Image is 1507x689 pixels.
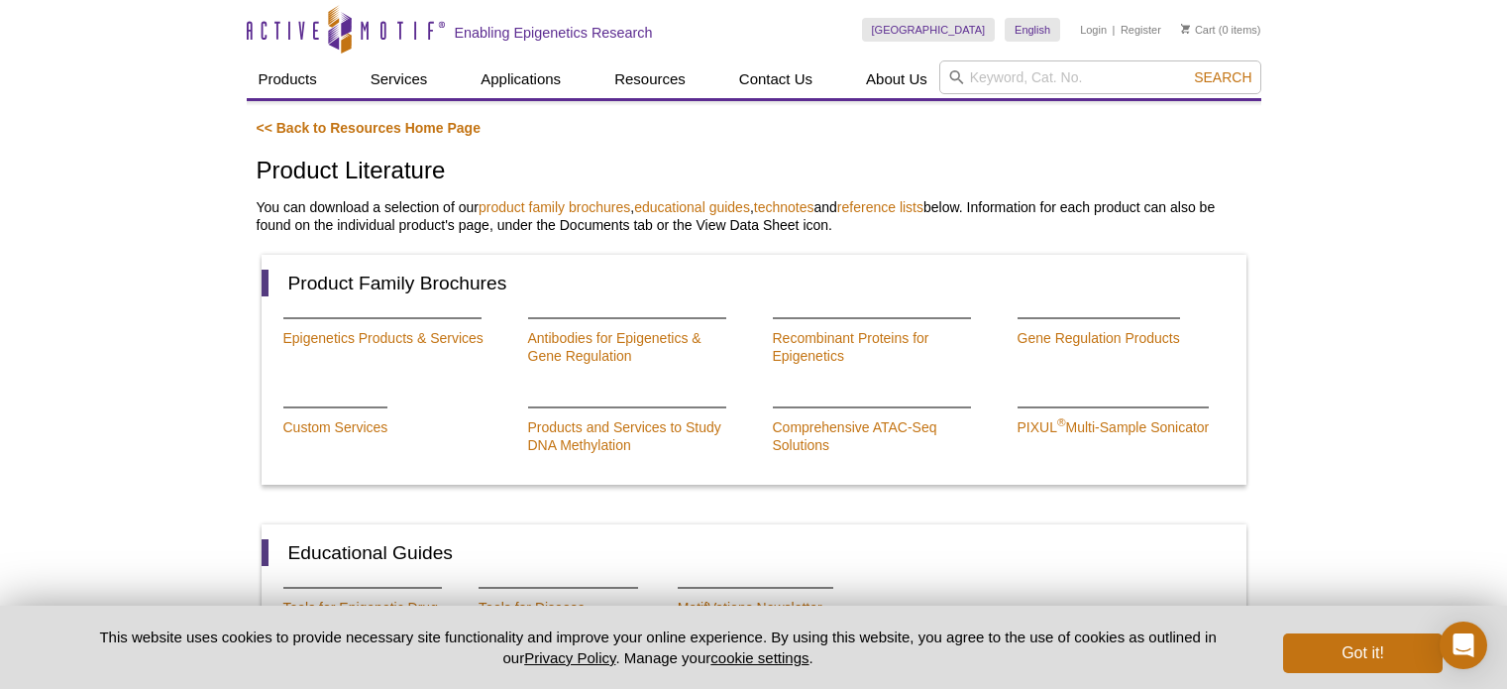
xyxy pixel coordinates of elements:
img: Gene Regulation Products [1018,317,1180,319]
a: Gene Regulation Products Gene Regulation Products [996,309,1180,370]
a: Resources [602,60,698,98]
a: Login [1080,23,1107,37]
p: PIXUL Multi-Sample Sonicator [1018,418,1210,436]
a: Products [247,60,329,98]
a: educational guides [634,199,750,215]
p: Products and Services to Study DNA Methylation [528,418,736,454]
a: product family brochures [479,199,630,215]
img: PIXUL Sonicator [1018,406,1210,408]
p: Gene Regulation Products [1018,329,1180,347]
button: Got it! [1283,633,1442,673]
a: [GEOGRAPHIC_DATA] [862,18,996,42]
p: Antibodies for Epigenetics & Gene Regulation [528,329,736,365]
sup: ® [1057,415,1066,428]
a: Register [1121,23,1161,37]
a: Recombinant Proteins for Epigenetics Research Recombinant Proteins for Epigenetics [751,309,981,388]
img: Epigenetic Services [283,317,482,319]
a: technotes [754,199,814,215]
span: Search [1194,69,1251,85]
h1: Product Literature [257,158,1251,186]
p: Comprehensive ATAC-Seq Solutions [773,418,981,454]
img: Epigenetic Services [283,406,388,408]
p: Tools for Epigenetic Drug Discovery [283,599,443,634]
p: Epigenetics Products & Services [283,329,484,347]
a: Cart [1181,23,1216,37]
a: Drug Discovery Tools for Epigenetic Drug Discovery [262,579,443,657]
a: << Back to Resources Home Page [257,120,481,136]
img: DNA Methylation [528,406,726,408]
a: reference lists [837,199,923,215]
h2: Enabling Epigenetics Research [455,24,653,42]
p: You can download a selection of our , , and below. Information for each product can also be found... [257,198,1251,234]
p: Tools for Disease Research [479,599,638,634]
a: Epigenetic Services Epigenetics Products & Services [262,309,484,370]
p: Custom Services [283,418,388,436]
li: (0 items) [1181,18,1261,42]
a: ATAC-Seq Solutions Comprehensive ATAC-Seq Solutions [751,399,981,477]
img: Recombinant Proteins for Epigenetics Research [773,317,971,319]
p: This website uses cookies to provide necessary site functionality and improve your online experie... [65,627,1251,668]
img: Disease Research [479,587,638,589]
input: Keyword, Cat. No. [939,60,1261,94]
a: Privacy Policy [524,649,615,666]
li: | [1113,18,1116,42]
a: PIXUL Sonicator PIXUL®Multi-Sample Sonicator [996,399,1210,459]
button: Search [1188,68,1257,86]
h2: Product Family Brochures [262,270,1227,296]
img: Your Cart [1181,24,1190,34]
a: Contact Us [727,60,824,98]
img: ATAC-Seq Solutions [773,406,971,408]
a: DNA Methylation Products and Services to Study DNA Methylation [506,399,736,477]
h2: Educational Guides [262,539,1227,566]
a: About Us [854,60,939,98]
div: Open Intercom Messenger [1440,622,1487,669]
a: Newsletter archive MotifVations Newsletter archive [653,581,834,655]
a: Disease Research Tools for Disease Research [457,579,638,657]
p: MotifVations Newsletter archive [653,599,834,634]
img: Antibodies [528,317,726,319]
a: Epigenetic Services Custom Services [262,399,388,459]
button: cookie settings [710,649,808,666]
a: Services [359,60,440,98]
img: Drug Discovery [283,587,443,589]
a: Antibodies Antibodies for Epigenetics & Gene Regulation [506,309,736,388]
a: Applications [469,60,573,98]
p: Recombinant Proteins for Epigenetics [773,329,981,365]
img: Newsletter archive [678,587,834,589]
a: English [1005,18,1060,42]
